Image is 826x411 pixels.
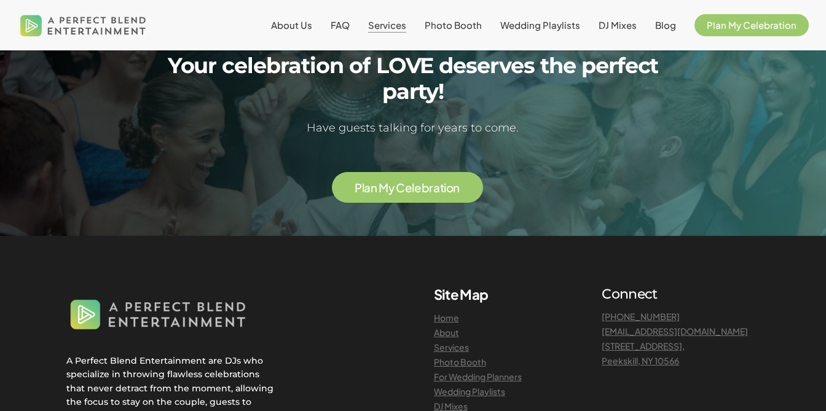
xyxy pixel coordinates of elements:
[371,182,377,194] span: n
[707,19,796,31] span: Plan My Celebration
[446,182,454,194] span: o
[376,53,434,79] span: LOVE
[581,53,659,79] span: perfect
[599,20,637,30] a: DJ Mixes
[444,182,446,194] span: i
[412,182,414,194] span: l
[655,19,676,31] span: Blog
[425,19,482,31] span: Photo Booth
[440,182,444,194] span: t
[425,20,482,30] a: Photo Booth
[388,182,395,194] span: y
[355,181,460,194] a: Plan My Celebration
[500,19,580,31] span: Wedding Playlists
[379,182,388,194] span: M
[17,5,149,45] img: A Perfect Blend Entertainment
[405,182,412,194] span: e
[422,182,430,194] span: b
[368,19,406,31] span: Services
[368,20,406,30] a: Services
[382,79,444,104] span: party!
[433,182,440,194] span: a
[602,340,685,366] a: [STREET_ADDRESS],Peekskill, NY 10566
[439,53,535,79] span: deserves
[453,182,460,194] span: n
[694,20,809,30] a: Plan My Celebration
[655,20,676,30] a: Blog
[364,182,371,194] span: a
[599,19,637,31] span: DJ Mixes
[429,182,433,194] span: r
[434,286,489,303] b: Site Map
[434,371,522,382] a: For Wedding Planners
[167,119,658,137] h5: Have guests talking for years to come.
[434,312,459,323] a: Home
[540,53,576,79] span: the
[434,356,486,367] a: Photo Booth
[500,20,580,30] a: Wedding Playlists
[331,19,350,31] span: FAQ
[414,182,422,194] span: e
[271,19,312,31] span: About Us
[602,286,760,303] h4: Connect
[168,53,217,79] span: Your
[271,20,312,30] a: About Us
[349,53,371,79] span: of
[434,327,459,338] a: About
[434,386,505,397] a: Wedding Playlists
[396,182,405,194] span: C
[331,20,350,30] a: FAQ
[362,182,364,194] span: l
[222,53,343,79] span: celebration
[434,342,469,353] a: Services
[602,311,680,322] a: [PHONE_NUMBER]
[602,326,748,337] a: [EMAIL_ADDRESS][DOMAIN_NAME]
[355,182,362,194] span: P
